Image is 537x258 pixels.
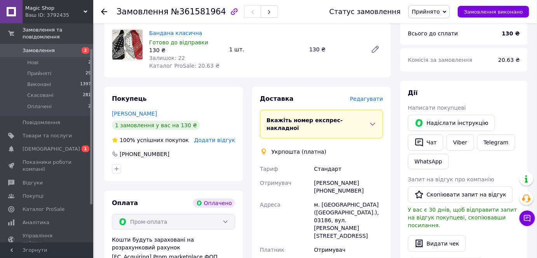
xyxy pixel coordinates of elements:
[408,115,495,131] button: Надіслати інструкцію
[23,159,72,173] span: Показники роботи компанії
[119,150,170,158] div: [PHONE_NUMBER]
[117,7,169,16] span: Замовлення
[112,199,138,207] span: Оплата
[260,247,284,253] span: Платник
[120,137,135,143] span: 100%
[27,70,51,77] span: Прийняті
[27,103,52,110] span: Оплачені
[88,59,91,66] span: 2
[85,70,91,77] span: 29
[149,55,185,61] span: Залишок: 22
[149,39,208,46] span: Готово до відправки
[23,119,60,126] span: Повідомлення
[23,206,65,213] span: Каталог ProSale
[499,57,520,63] span: 20.63 ₴
[27,81,51,88] span: Виконані
[27,59,38,66] span: Нові
[101,8,107,16] div: Повернутися назад
[408,186,513,203] button: Скопіювати запит на відгук
[312,198,385,243] div: м. [GEOGRAPHIC_DATA] ([GEOGRAPHIC_DATA].), 03186, вул. [PERSON_NAME][STREET_ADDRESS]
[312,176,385,198] div: [PERSON_NAME] [PHONE_NUMBER]
[350,96,383,102] span: Редагувати
[23,232,72,246] span: Управління сайтом
[408,154,449,169] a: WhatsApp
[193,198,235,208] div: Оплачено
[408,30,458,37] span: Всього до сплати
[83,92,91,99] span: 281
[112,111,157,117] a: [PERSON_NAME]
[112,30,143,60] img: Бандана класична
[82,146,89,152] span: 1
[458,6,529,18] button: Замовлення виконано
[446,134,474,151] a: Viber
[412,9,440,15] span: Прийнято
[112,136,189,144] div: успішних покупок
[408,105,466,111] span: Написати покупцеві
[23,146,80,153] span: [DEMOGRAPHIC_DATA]
[270,148,328,156] div: Укрпошта (платна)
[23,26,93,40] span: Замовлення та повідомлення
[23,219,49,226] span: Аналітика
[112,95,147,102] span: Покупець
[520,211,535,226] button: Чат з покупцем
[502,30,520,37] b: 130 ₴
[312,243,385,257] div: Отримувач
[27,92,54,99] span: Скасовані
[25,12,93,19] div: Ваш ID: 3792435
[23,47,55,54] span: Замовлення
[226,44,306,55] div: 1 шт.
[260,166,278,172] span: Тариф
[312,162,385,176] div: Стандарт
[260,180,291,186] span: Отримувач
[25,5,84,12] span: Magiс Shop
[408,176,494,183] span: Запит на відгук про компанію
[464,9,523,15] span: Замовлення виконано
[149,63,220,69] span: Каталог ProSale: 20.63 ₴
[260,95,294,102] span: Доставка
[408,57,472,63] span: Комісія за замовлення
[408,89,418,97] span: Дії
[171,7,226,16] span: №361581964
[149,46,223,54] div: 130 ₴
[267,117,343,131] span: Вкажіть номер експрес-накладної
[23,132,72,139] span: Товари та послуги
[23,193,44,200] span: Покупці
[112,121,200,130] div: 1 замовлення у вас на 130 ₴
[408,207,517,228] span: У вас є 30 днів, щоб відправити запит на відгук покупцеві, скопіювавши посилання.
[330,8,401,16] div: Статус замовлення
[477,134,515,151] a: Telegram
[88,103,91,110] span: 2
[260,202,281,208] span: Адреса
[408,235,466,252] button: Видати чек
[306,44,364,55] div: 130 ₴
[80,81,91,88] span: 1397
[23,179,43,186] span: Відгуки
[368,42,383,57] a: Редагувати
[149,30,202,36] a: Бандана класична
[82,47,89,54] span: 2
[408,134,443,151] button: Чат
[194,137,235,143] span: Додати відгук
